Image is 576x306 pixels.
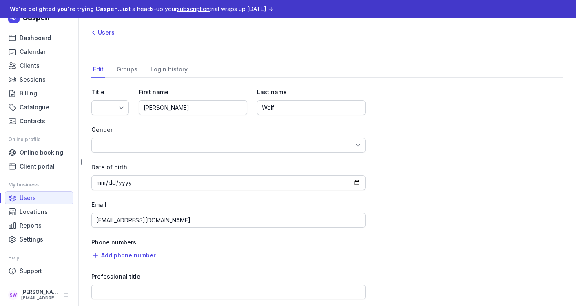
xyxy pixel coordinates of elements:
[101,251,156,260] span: Add phone number
[20,89,37,98] span: Billing
[91,272,366,282] div: Professional title
[257,87,366,97] div: Last name
[21,289,59,295] div: [PERSON_NAME]
[91,162,366,172] div: Date of birth
[20,207,48,217] span: Locations
[139,87,247,97] div: First name
[20,47,46,57] span: Calendar
[149,62,189,78] a: Login history
[20,61,40,71] span: Clients
[20,162,55,171] span: Client portal
[20,116,45,126] span: Contacts
[20,221,42,231] span: Reports
[8,133,70,146] div: Online profile
[20,33,51,43] span: Dashboard
[8,178,70,191] div: My business
[10,4,273,14] div: Just a heads-up your trial wraps up [DATE] →
[20,75,46,84] span: Sessions
[20,193,36,203] span: Users
[177,5,210,12] span: subscription
[20,266,42,276] span: Support
[10,5,120,12] span: We're delighted you're trying Caspen.
[8,251,70,264] div: Help
[21,295,59,301] div: [EMAIL_ADDRESS][DOMAIN_NAME]
[91,237,366,247] div: Phone numbers
[91,251,156,260] button: Add phone number
[91,28,115,38] div: Users
[20,235,43,244] span: Settings
[20,148,63,157] span: Online booking
[91,125,366,135] div: Gender
[20,102,49,112] span: Catalogue
[91,200,366,210] div: Email
[91,62,563,78] nav: Tabs
[91,87,129,97] div: Title
[91,62,105,78] a: Edit
[115,62,139,78] a: Groups
[10,290,17,300] span: SW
